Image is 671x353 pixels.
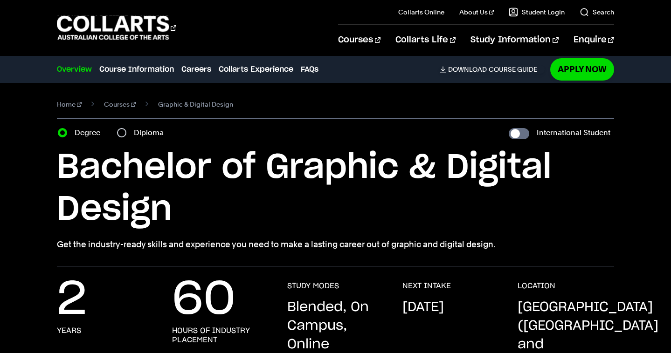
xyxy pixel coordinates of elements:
[287,281,339,291] h3: STUDY MODES
[574,25,614,55] a: Enquire
[75,126,106,139] label: Degree
[395,25,456,55] a: Collarts Life
[57,64,92,75] a: Overview
[57,98,82,111] a: Home
[158,98,233,111] span: Graphic & Digital Design
[219,64,293,75] a: Collarts Experience
[518,281,555,291] h3: LOCATION
[57,14,176,41] div: Go to homepage
[509,7,565,17] a: Student Login
[57,238,614,251] p: Get the industry-ready skills and experience you need to make a lasting career out of graphic and...
[448,65,487,74] span: Download
[550,58,614,80] a: Apply Now
[134,126,169,139] label: Diploma
[172,326,269,345] h3: hours of industry placement
[537,126,610,139] label: International Student
[57,147,614,231] h1: Bachelor of Graphic & Digital Design
[402,281,451,291] h3: NEXT INTAKE
[459,7,494,17] a: About Us
[57,326,81,335] h3: years
[398,7,444,17] a: Collarts Online
[172,281,235,319] p: 60
[402,298,444,317] p: [DATE]
[470,25,558,55] a: Study Information
[57,281,87,319] p: 2
[440,65,545,74] a: DownloadCourse Guide
[104,98,136,111] a: Courses
[181,64,211,75] a: Careers
[580,7,614,17] a: Search
[338,25,380,55] a: Courses
[99,64,174,75] a: Course Information
[301,64,318,75] a: FAQs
